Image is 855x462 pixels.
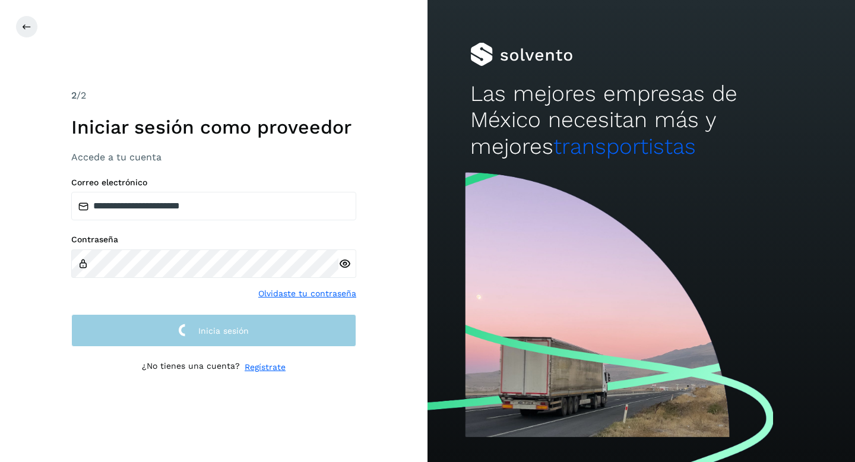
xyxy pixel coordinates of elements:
[71,178,356,188] label: Correo electrónico
[71,235,356,245] label: Contraseña
[71,116,356,138] h1: Iniciar sesión como proveedor
[553,134,696,159] span: transportistas
[71,90,77,101] span: 2
[71,314,356,347] button: Inicia sesión
[198,327,249,335] span: Inicia sesión
[470,81,812,160] h2: Las mejores empresas de México necesitan más y mejores
[245,361,286,374] a: Regístrate
[71,88,356,103] div: /2
[142,361,240,374] p: ¿No tienes una cuenta?
[258,287,356,300] a: Olvidaste tu contraseña
[71,151,356,163] h3: Accede a tu cuenta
